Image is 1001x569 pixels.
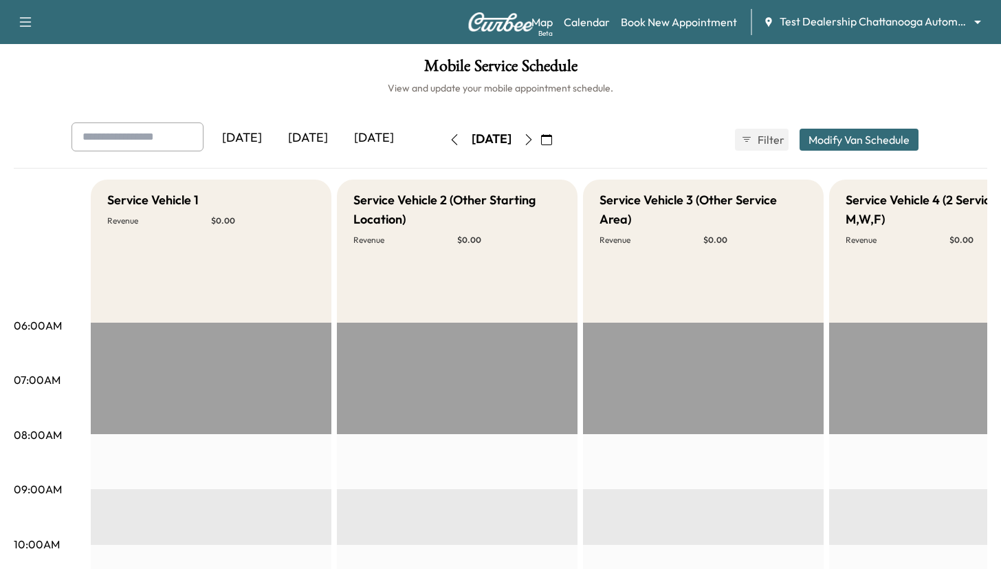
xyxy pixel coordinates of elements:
p: $ 0.00 [457,235,561,246]
p: $ 0.00 [703,235,807,246]
p: 06:00AM [14,317,62,334]
p: Revenue [846,235,949,246]
a: Book New Appointment [621,14,737,30]
h1: Mobile Service Schedule [14,58,987,81]
p: Revenue [353,235,457,246]
span: Filter [758,131,782,148]
h5: Service Vehicle 1 [107,191,199,210]
span: Test Dealership Chattanooga Automotive [780,14,968,30]
div: Beta [538,28,553,39]
div: [DATE] [341,122,407,154]
h5: Service Vehicle 3 (Other Service Area) [599,191,807,229]
p: 08:00AM [14,427,62,443]
div: [DATE] [275,122,341,154]
a: Calendar [564,14,610,30]
p: $ 0.00 [211,215,315,226]
p: 09:00AM [14,481,62,497]
div: [DATE] [472,131,511,148]
h5: Service Vehicle 2 (Other Starting Location) [353,191,561,229]
button: Modify Van Schedule [800,129,918,151]
p: Revenue [107,215,211,226]
h6: View and update your mobile appointment schedule. [14,81,987,95]
button: Filter [735,129,789,151]
p: Revenue [599,235,703,246]
img: Curbee Logo [467,12,533,32]
p: 10:00AM [14,536,60,552]
p: 07:00AM [14,372,60,388]
div: [DATE] [209,122,275,154]
a: MapBeta [531,14,553,30]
